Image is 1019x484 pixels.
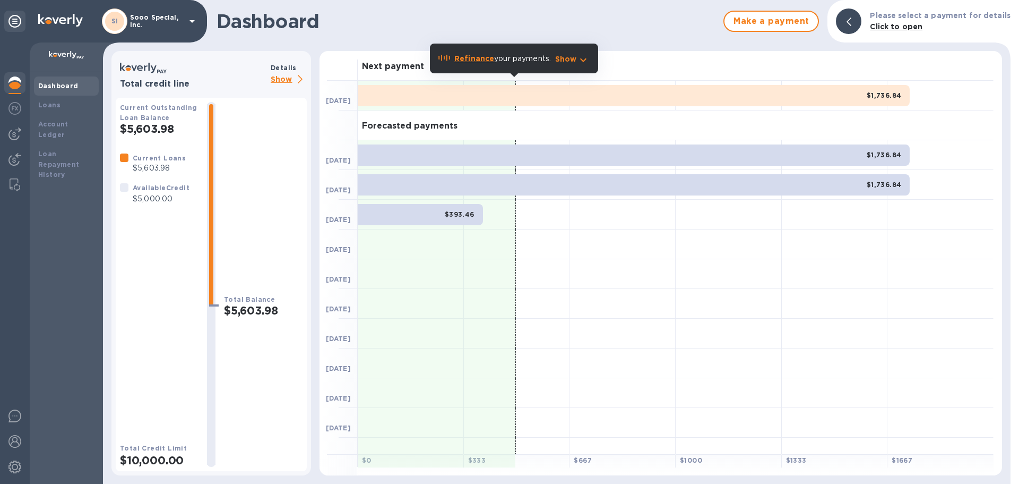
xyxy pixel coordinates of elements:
b: Available Credit [133,184,189,192]
b: Current Loans [133,154,186,162]
b: [DATE] [326,216,351,224]
b: [DATE] [326,305,351,313]
h2: $10,000.00 [120,454,198,467]
img: Logo [38,14,83,27]
p: your payments. [454,53,551,64]
p: Sooo Special, Inc. [130,14,183,29]
h2: $5,603.98 [224,304,303,317]
b: $ 1667 [892,456,912,464]
span: Make a payment [733,15,809,28]
b: Loan Repayment History [38,150,80,179]
b: $1,736.84 [867,151,902,159]
h2: $5,603.98 [120,122,198,135]
b: Current Outstanding Loan Balance [120,104,197,122]
b: [DATE] [326,394,351,402]
b: Please select a payment for details [870,11,1011,20]
b: $393.46 [445,210,474,218]
p: $5,000.00 [133,193,189,205]
b: Account Ledger [38,120,68,139]
b: $ 1000 [680,456,702,464]
b: Dashboard [38,82,79,90]
h3: Total credit line [120,79,266,89]
b: Details [271,64,297,72]
h3: Next payment [362,62,424,72]
b: $ 667 [574,456,592,464]
button: Show [555,54,590,64]
b: $1,736.84 [867,181,902,189]
b: [DATE] [326,424,351,432]
b: Loans [38,101,61,109]
b: [DATE] [326,275,351,283]
b: Refinance [454,54,494,63]
b: [DATE] [326,156,351,164]
b: $1,736.84 [867,91,902,99]
p: Show [555,54,577,64]
b: Total Credit Limit [120,444,187,452]
button: Make a payment [723,11,819,32]
h3: Forecasted payments [362,121,457,131]
p: Show [271,73,307,87]
b: [DATE] [326,97,351,105]
b: SI [111,17,118,25]
h1: Dashboard [217,10,718,32]
img: Foreign exchange [8,102,21,115]
b: [DATE] [326,186,351,194]
b: [DATE] [326,364,351,372]
p: $5,603.98 [133,163,186,174]
b: Total Balance [224,295,275,303]
b: [DATE] [326,335,351,343]
b: [DATE] [326,245,351,253]
div: Unpin categories [4,11,25,32]
b: $ 1333 [786,456,807,464]
b: Click to open [870,22,922,31]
